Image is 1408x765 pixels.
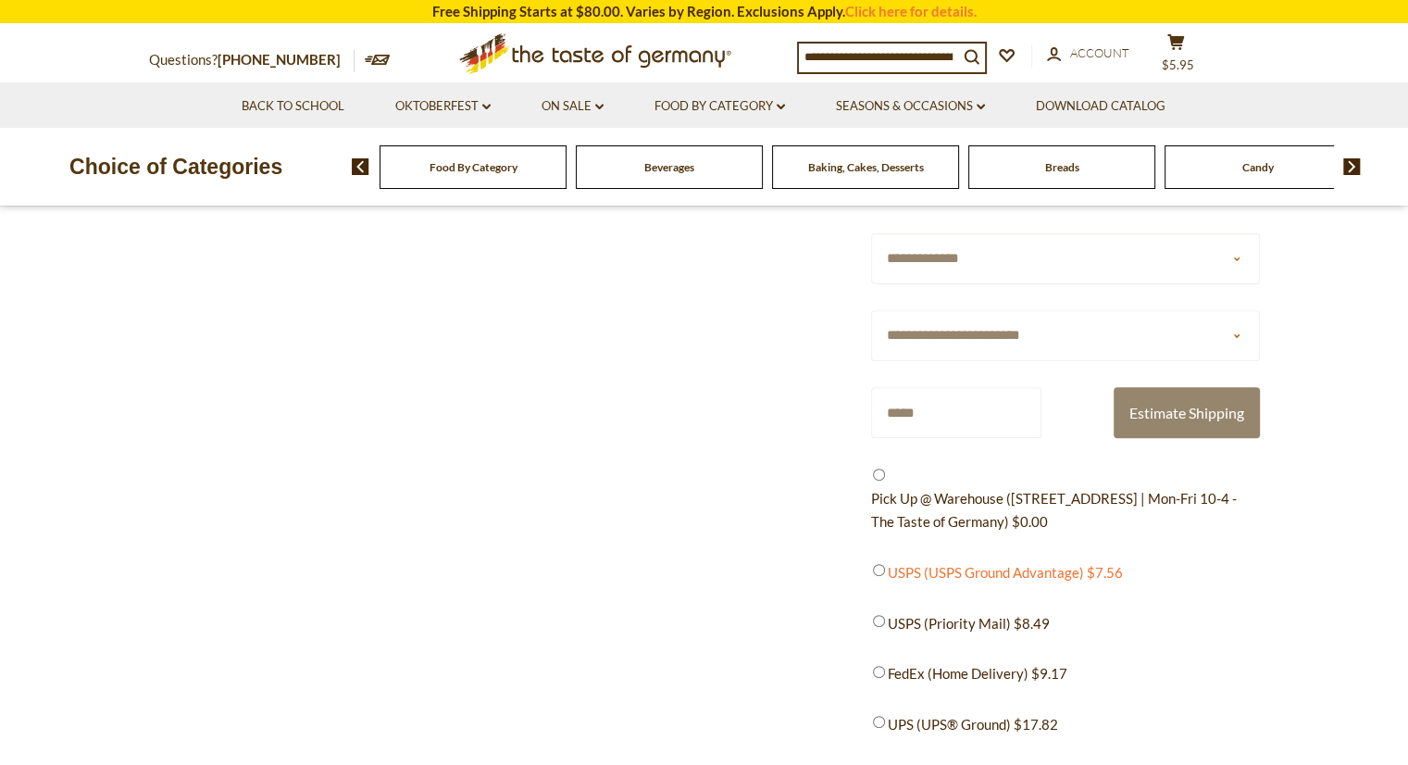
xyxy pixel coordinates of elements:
[888,713,1058,736] span: UPS (UPS® Ground) $17.82
[888,561,1123,584] span: USPS (USPS Ground Advantage) $7.56
[430,160,517,174] a: Food By Category
[1070,45,1129,60] span: Account
[888,662,1067,685] span: FedEx (Home Delivery) $9.17
[352,158,369,175] img: previous arrow
[542,96,604,117] a: On Sale
[873,666,885,678] input: FedEx (Home Delivery) $9.17
[836,96,985,117] a: Seasons & Occasions
[1036,96,1165,117] a: Download Catalog
[1242,160,1274,174] a: Candy
[873,469,885,481] input: Pick Up @ Warehouse ([STREET_ADDRESS] | Mon-Fri 10-4 - The Taste of Germany) $0.00
[644,160,694,174] a: Beverages
[873,615,885,627] input: USPS (Priority Mail) $8.49
[1114,387,1260,438] button: Estimate Shipping
[1149,33,1204,80] button: $5.95
[873,716,885,728] input: UPS (UPS® Ground) $17.82
[149,48,355,72] p: Questions?
[845,3,977,19] a: Click here for details.
[1162,57,1194,72] span: $5.95
[218,51,341,68] a: [PHONE_NUMBER]
[873,564,885,576] input: USPS (USPS Ground Advantage) $7.56
[654,96,785,117] a: Food By Category
[1343,158,1361,175] img: next arrow
[1047,44,1129,64] a: Account
[888,612,1050,635] span: USPS (Priority Mail) $8.49
[395,96,491,117] a: Oktoberfest
[808,160,924,174] a: Baking, Cakes, Desserts
[871,487,1251,533] span: Pick Up @ Warehouse ([STREET_ADDRESS] | Mon-Fri 10-4 - The Taste of Germany) $0.00
[242,96,344,117] a: Back to School
[1045,160,1079,174] a: Breads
